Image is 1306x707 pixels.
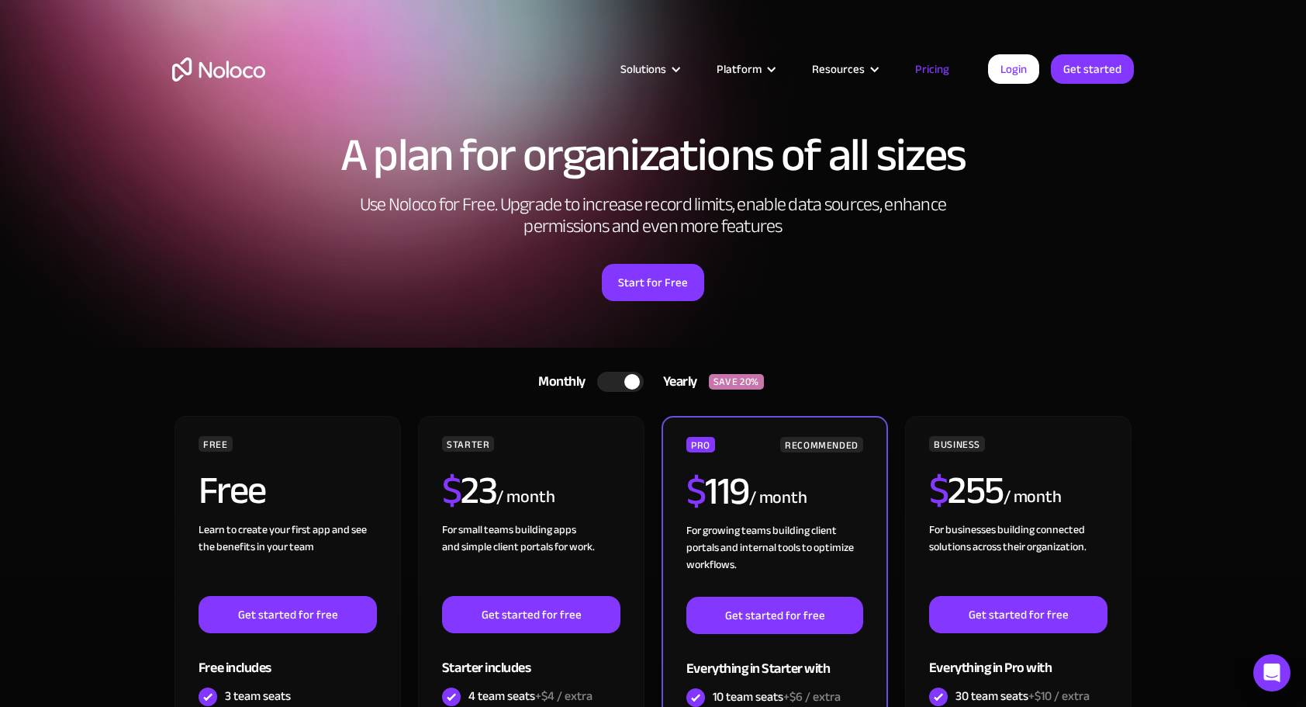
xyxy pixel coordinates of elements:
[717,59,762,79] div: Platform
[442,633,620,684] div: Starter includes
[1004,485,1062,510] div: / month
[199,471,266,510] h2: Free
[496,485,555,510] div: / month
[601,59,697,79] div: Solutions
[686,597,863,634] a: Get started for free
[929,454,948,527] span: $
[709,374,764,390] div: SAVE 20%
[686,437,715,452] div: PRO
[225,688,291,705] div: 3 team seats
[442,454,461,527] span: $
[343,194,963,237] h2: Use Noloco for Free. Upgrade to increase record limits, enable data sources, enhance permissions ...
[442,596,620,633] a: Get started for free
[686,522,863,597] div: For growing teams building client portals and internal tools to optimize workflows.
[1051,54,1134,84] a: Get started
[172,57,265,81] a: home
[929,596,1107,633] a: Get started for free
[697,59,793,79] div: Platform
[442,436,494,452] div: STARTER
[199,633,377,684] div: Free includes
[812,59,865,79] div: Resources
[929,471,1004,510] h2: 255
[749,486,807,511] div: / month
[955,688,1090,705] div: 30 team seats
[929,633,1107,684] div: Everything in Pro with
[1253,654,1290,691] div: Open Intercom Messenger
[199,522,377,596] div: Learn to create your first app and see the benefits in your team ‍
[686,634,863,684] div: Everything in Starter with
[686,455,706,528] span: $
[620,59,666,79] div: Solutions
[199,436,233,452] div: FREE
[468,688,593,705] div: 4 team seats
[172,132,1134,178] h1: A plan for organizations of all sizes
[644,370,709,393] div: Yearly
[713,688,841,705] div: 10 team seats
[519,370,597,393] div: Monthly
[199,596,377,633] a: Get started for free
[442,522,620,596] div: For small teams building apps and simple client portals for work. ‍
[896,59,969,79] a: Pricing
[602,264,704,301] a: Start for Free
[780,437,863,452] div: RECOMMENDED
[686,472,749,511] h2: 119
[442,471,497,510] h2: 23
[929,436,985,452] div: BUSINESS
[793,59,896,79] div: Resources
[929,522,1107,596] div: For businesses building connected solutions across their organization. ‍
[988,54,1039,84] a: Login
